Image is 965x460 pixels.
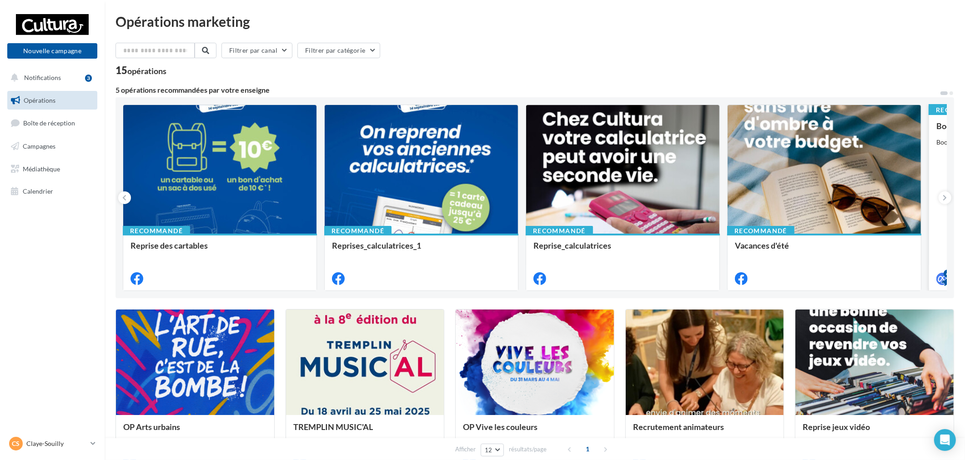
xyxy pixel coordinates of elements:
[116,86,940,94] div: 5 opérations recommandées par votre enseigne
[526,226,593,236] div: Recommandé
[803,422,946,440] div: Reprise jeux vidéo
[944,270,952,278] div: 4
[85,75,92,82] div: 3
[116,65,166,75] div: 15
[23,187,53,195] span: Calendrier
[633,422,777,440] div: Recrutement animateurs
[5,160,99,179] a: Médiathèque
[7,43,97,59] button: Nouvelle campagne
[324,226,392,236] div: Recommandé
[116,15,954,28] div: Opérations marketing
[23,165,60,172] span: Médiathèque
[5,137,99,156] a: Campagnes
[23,142,55,150] span: Campagnes
[24,74,61,81] span: Notifications
[5,91,99,110] a: Opérations
[934,429,956,451] div: Open Intercom Messenger
[455,445,476,454] span: Afficher
[735,241,914,259] div: Vacances d'été
[5,68,95,87] button: Notifications 3
[7,435,97,452] a: CS Claye-Souilly
[727,226,794,236] div: Recommandé
[127,67,166,75] div: opérations
[481,444,504,456] button: 12
[131,241,309,259] div: Reprise des cartables
[24,96,55,104] span: Opérations
[297,43,380,58] button: Filtrer par catégorie
[26,439,87,448] p: Claye-Souilly
[580,442,595,456] span: 1
[5,113,99,133] a: Boîte de réception
[533,241,712,259] div: Reprise_calculatrices
[221,43,292,58] button: Filtrer par canal
[463,422,607,440] div: OP Vive les couleurs
[5,182,99,201] a: Calendrier
[23,119,75,127] span: Boîte de réception
[293,422,437,440] div: TREMPLIN MUSIC'AL
[123,422,267,440] div: OP Arts urbains
[509,445,547,454] span: résultats/page
[332,241,511,259] div: Reprises_calculatrices_1
[12,439,20,448] span: CS
[485,446,493,454] span: 12
[123,226,190,236] div: Recommandé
